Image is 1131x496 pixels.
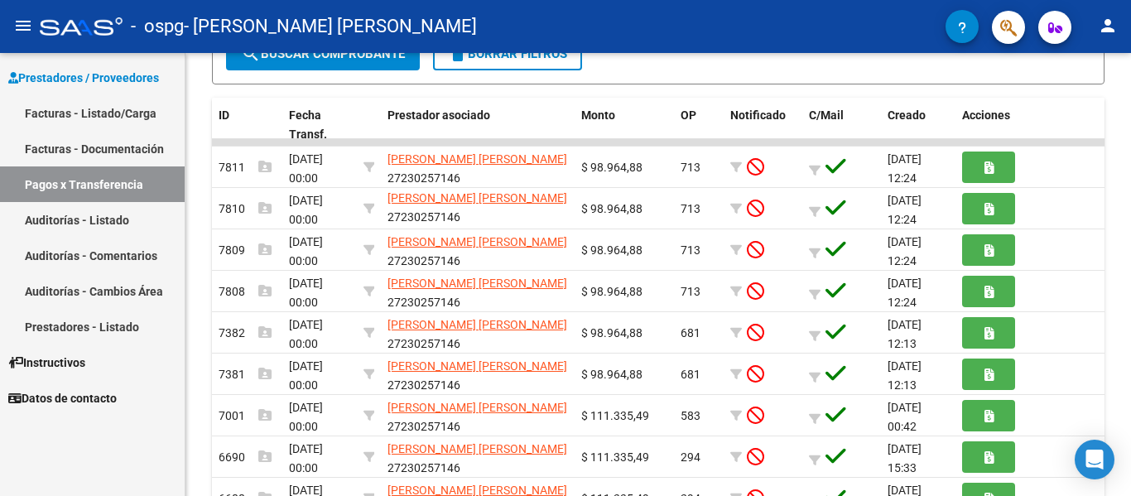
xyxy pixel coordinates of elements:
span: 27230257146 [387,359,567,392]
span: [DATE] 00:00 [289,442,323,474]
span: [PERSON_NAME] [PERSON_NAME] [387,401,567,414]
span: [DATE] 00:00 [289,277,323,309]
datatable-header-cell: Notificado [724,98,802,152]
span: 681 [681,326,700,339]
mat-icon: menu [13,16,33,36]
span: [DATE] 00:00 [289,401,323,433]
span: $ 98.964,88 [581,368,643,381]
span: Buscar Comprobante [241,46,405,61]
span: Notificado [730,108,786,122]
datatable-header-cell: Prestador asociado [381,98,575,152]
datatable-header-cell: ID [212,98,282,152]
span: $ 98.964,88 [581,243,643,257]
span: 27230257146 [387,318,567,350]
span: [DATE] 12:24 [888,152,922,185]
span: [DATE] 00:00 [289,235,323,267]
span: Prestador asociado [387,108,490,122]
span: 7809 [219,243,272,257]
span: C/Mail [809,108,844,122]
span: 7810 [219,202,272,215]
button: Borrar Filtros [433,37,582,70]
span: Monto [581,108,615,122]
span: 713 [681,243,700,257]
span: [PERSON_NAME] [PERSON_NAME] [387,359,567,373]
span: 713 [681,202,700,215]
span: [DATE] 12:24 [888,277,922,309]
span: [DATE] 12:13 [888,359,922,392]
button: Buscar Comprobante [226,37,420,70]
span: 294 [681,450,700,464]
span: [PERSON_NAME] [PERSON_NAME] [387,318,567,331]
span: 7381 [219,368,272,381]
span: $ 98.964,88 [581,161,643,174]
span: [DATE] 00:42 [888,401,922,433]
datatable-header-cell: C/Mail [802,98,881,152]
span: - ospg [131,8,184,45]
span: Creado [888,108,926,122]
span: [DATE] 12:13 [888,318,922,350]
span: $ 98.964,88 [581,202,643,215]
datatable-header-cell: Fecha Transf. [282,98,357,152]
span: [DATE] 00:00 [289,194,323,226]
span: $ 98.964,88 [581,285,643,298]
span: 27230257146 [387,191,567,224]
mat-icon: person [1098,16,1118,36]
span: 7808 [219,285,272,298]
span: - [PERSON_NAME] [PERSON_NAME] [184,8,477,45]
span: 7811 [219,161,272,174]
span: OP [681,108,696,122]
span: Acciones [962,108,1010,122]
span: [PERSON_NAME] [PERSON_NAME] [387,191,567,205]
span: 713 [681,285,700,298]
span: [DATE] 12:24 [888,194,922,226]
span: Datos de contacto [8,389,117,407]
span: [PERSON_NAME] [PERSON_NAME] [387,152,567,166]
span: 7001 [219,409,272,422]
span: 583 [681,409,700,422]
span: 7382 [219,326,272,339]
span: $ 111.335,49 [581,450,649,464]
span: [PERSON_NAME] [PERSON_NAME] [387,277,567,290]
span: [PERSON_NAME] [PERSON_NAME] [387,235,567,248]
span: 681 [681,368,700,381]
span: $ 111.335,49 [581,409,649,422]
span: 6690 [219,450,272,464]
span: [DATE] 00:00 [289,318,323,350]
span: 27230257146 [387,235,567,267]
span: 27230257146 [387,442,567,474]
span: Fecha Transf. [289,108,327,141]
span: $ 98.964,88 [581,326,643,339]
span: Instructivos [8,354,85,372]
datatable-header-cell: Acciones [955,98,1105,152]
span: Borrar Filtros [448,46,567,61]
mat-icon: delete [448,44,468,64]
span: 27230257146 [387,277,567,309]
span: 27230257146 [387,401,567,433]
datatable-header-cell: OP [674,98,724,152]
datatable-header-cell: Creado [881,98,955,152]
span: [DATE] 00:00 [289,152,323,185]
span: [PERSON_NAME] [PERSON_NAME] [387,442,567,455]
datatable-header-cell: Monto [575,98,674,152]
span: Prestadores / Proveedores [8,69,159,87]
span: 27230257146 [387,152,567,185]
mat-icon: search [241,44,261,64]
span: [DATE] 00:00 [289,359,323,392]
div: Open Intercom Messenger [1075,440,1114,479]
span: [DATE] 12:24 [888,235,922,267]
span: 713 [681,161,700,174]
span: [DATE] 15:33 [888,442,922,474]
span: ID [219,108,229,122]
